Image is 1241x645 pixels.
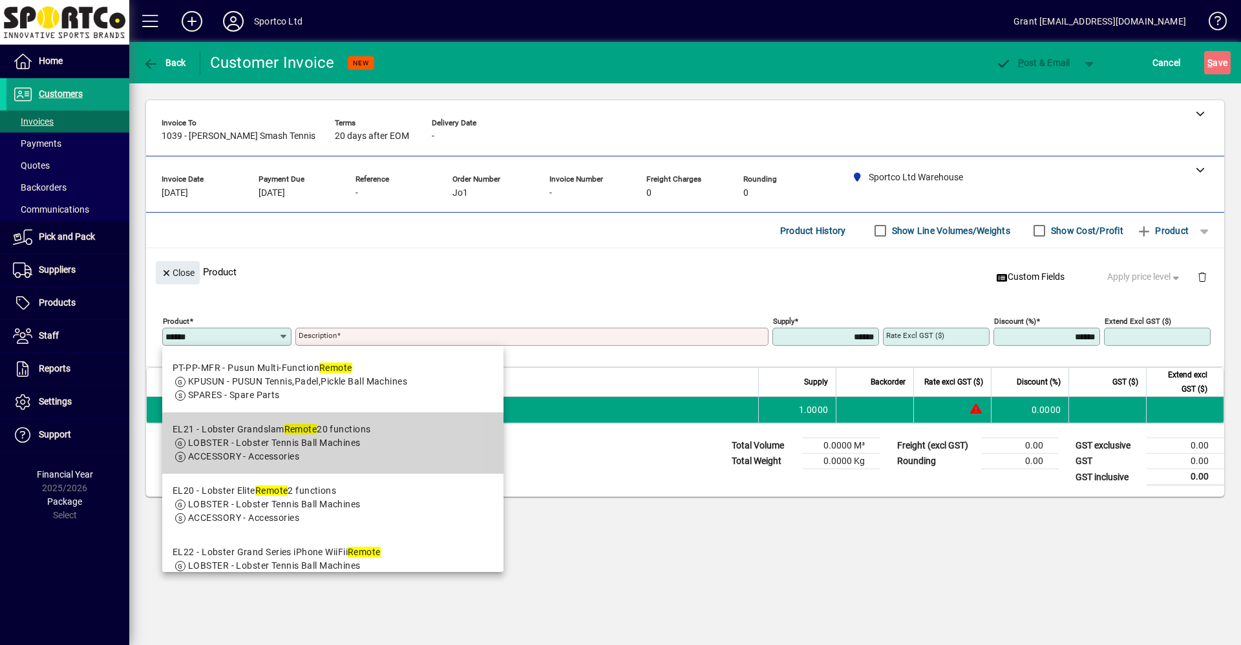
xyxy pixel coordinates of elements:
span: LOBSTER - Lobster Tennis Ball Machines [188,499,361,509]
a: Backorders [6,176,129,198]
span: Custom Fields [996,270,1065,284]
span: LOBSTER - Lobster Tennis Ball Machines [188,560,361,571]
td: 0.0000 M³ [803,438,880,454]
td: 0.0000 [991,397,1068,423]
span: Jo1 [452,188,468,198]
a: Communications [6,198,129,220]
a: Home [6,45,129,78]
a: Settings [6,386,129,418]
td: Total Volume [725,438,803,454]
span: ACCESSORY - Accessories [188,451,299,461]
span: GST ($) [1112,375,1138,389]
span: 20 days after EOM [335,131,409,142]
span: 0 [646,188,652,198]
span: - [355,188,358,198]
td: Rounding [891,454,981,469]
span: Products [39,297,76,308]
div: Sportco Ltd [254,11,302,32]
span: 1039 - [PERSON_NAME] Smash Tennis [162,131,315,142]
div: PT-PP-MFR - Pusun Multi-Function [173,361,407,375]
span: Invoices [13,116,54,127]
div: Customer Invoice [210,52,335,73]
td: Freight (excl GST) [891,438,981,454]
span: Supply [804,375,828,389]
span: SPARES - Spare Parts [188,390,280,400]
div: EL20 - Lobster Elite 2 functions [173,484,361,498]
span: 1.0000 [799,403,829,416]
div: Grant [EMAIL_ADDRESS][DOMAIN_NAME] [1013,11,1186,32]
button: Cancel [1149,51,1184,74]
button: Profile [213,10,254,33]
app-page-header-button: Delete [1187,271,1218,282]
span: Extend excl GST ($) [1154,368,1207,396]
td: 0.00 [1147,454,1224,469]
span: [DATE] [162,188,188,198]
span: Package [47,496,82,507]
td: 0.0000 Kg [803,454,880,469]
em: Remote [348,547,381,557]
a: Invoices [6,111,129,132]
mat-option: EL22 - Lobster Grand Series iPhone WiiFii Remote [162,535,504,597]
span: Backorder [871,375,906,389]
button: Post & Email [989,51,1077,74]
span: Pick and Pack [39,231,95,242]
span: Customers [39,89,83,99]
span: Communications [13,204,89,215]
span: Reports [39,363,70,374]
td: GST inclusive [1069,469,1147,485]
button: Back [140,51,189,74]
app-page-header-button: Back [129,51,200,74]
a: Reports [6,353,129,385]
a: Suppliers [6,254,129,286]
a: Staff [6,320,129,352]
span: Close [161,262,195,284]
label: Show Cost/Profit [1048,224,1123,237]
span: Financial Year [37,469,93,480]
span: KPUSUN - PUSUN Tennis,Padel,Pickle Ball Machines [188,376,407,386]
a: Pick and Pack [6,221,129,253]
span: Staff [39,330,59,341]
button: Save [1204,51,1231,74]
span: Discount (%) [1017,375,1061,389]
span: Cancel [1152,52,1181,73]
span: Quotes [13,160,50,171]
span: P [1018,58,1024,68]
span: S [1207,58,1213,68]
td: Total Weight [725,454,803,469]
em: Remote [284,424,317,434]
button: Add [171,10,213,33]
span: ACCESSORY - Accessories [188,513,299,523]
span: LOBSTER - Lobster Tennis Ball Machines [188,438,361,448]
span: ave [1207,52,1227,73]
td: GST [1069,454,1147,469]
span: Payments [13,138,61,149]
span: Apply price level [1107,270,1182,284]
mat-label: Extend excl GST ($) [1105,317,1171,326]
a: Quotes [6,154,129,176]
button: Delete [1187,261,1218,292]
mat-label: Description [299,331,337,340]
span: Rate excl GST ($) [924,375,983,389]
span: Backorders [13,182,67,193]
mat-option: EL20 - Lobster Elite Remote 2 functions [162,474,504,535]
div: EL21 - Lobster Grandslam 20 functions [173,423,370,436]
span: Product History [780,220,846,241]
span: Support [39,429,71,439]
label: Show Line Volumes/Weights [889,224,1010,237]
a: Products [6,287,129,319]
mat-label: Supply [773,317,794,326]
a: Support [6,419,129,451]
span: Settings [39,396,72,407]
span: Home [39,56,63,66]
td: 0.00 [1147,438,1224,454]
a: Knowledge Base [1199,3,1225,45]
span: - [549,188,552,198]
span: - [432,131,434,142]
td: 0.00 [981,454,1059,469]
span: 0 [743,188,748,198]
a: Payments [6,132,129,154]
button: Apply price level [1102,266,1187,289]
div: Product [146,248,1224,295]
app-page-header-button: Close [153,266,203,278]
td: 0.00 [981,438,1059,454]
